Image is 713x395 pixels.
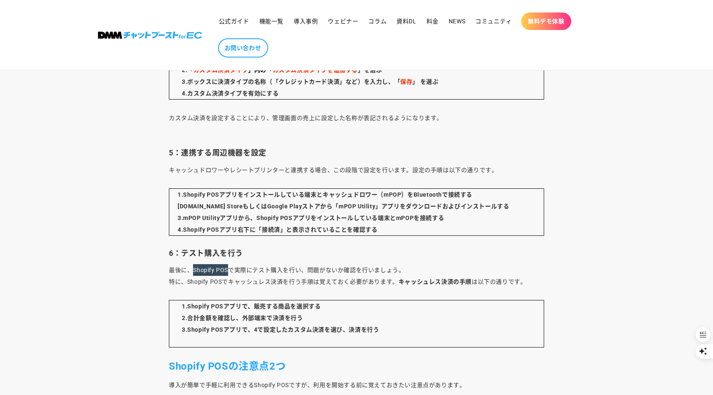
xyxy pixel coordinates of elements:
span: NEWS [449,17,465,25]
a: コラム [363,12,392,30]
span: ウェビナー [328,17,358,25]
h3: 6：テスト購入を行う [169,248,544,258]
p: 導入が簡単で手軽に利用できるShopify POSですが、利用を開始する前に覚えておきたい注意点があります。 [169,379,544,391]
img: 株式会社DMM Boost [98,32,202,39]
a: 資料DL [392,12,421,30]
a: 機能一覧 [254,12,289,30]
a: NEWS [444,12,470,30]
strong: 2.合計金額を確認し、外部端末で決済を行う [182,315,303,321]
a: 導入事例 [289,12,323,30]
span: 機能一覧 [259,17,284,25]
strong: キャッシュレス決済の手順 [399,278,472,285]
span: 保存 [400,78,412,85]
h2: Shopify POSの注意点2つ [169,360,544,373]
p: 最後に、Shopify POSで実際にテスト購入を行い、問題がないか確認を行いましょう。 特に、Shopify POSでキャッシュレス決済を行う手順は覚えておく必要があります。 は以下の通りです。 [169,264,544,287]
p: キャッシュドロワーやレシートプリンターと連携する場合、この段階で設定を行います。設定の手順は以下の通りです。 [169,164,544,176]
span: 導入事例 [294,17,318,25]
strong: 1.Shopify POSアプリで、販売する商品を選択する [182,303,321,310]
span: 無料デモ体験 [528,17,565,25]
span: お問い合わせ [225,44,261,52]
span: 公式ガイド [219,17,249,25]
a: 無料デモ体験 [521,12,571,30]
a: お問い合わせ [218,38,268,57]
span: 料金 [427,17,439,25]
strong: 4.カスタム決済タイプを有効にする [182,90,279,97]
a: 料金 [422,12,444,30]
span: コラム [368,17,387,25]
h3: 5：連携する周辺機器を設定 [169,148,544,157]
strong: 1.Shopify POSアプリをインストールしている端末とキャッシュドロワー（mPOP）をBluetoothで接続する [DOMAIN_NAME] StoreもしくはGoogle Playスト... [178,191,509,233]
strong: 3.ボックスに決済タイプの名称（「クレジットカード決済」など）を入力し、「 」 を選ぶ [182,78,438,85]
span: コミュニティ [475,17,512,25]
a: コミュニティ [470,12,517,30]
span: 資料DL [397,17,416,25]
p: カスタム決済を設定することにより、管理画面の売上に設定した名称が表記されるようになります。 [169,112,544,135]
a: ウェビナー [323,12,363,30]
strong: 3.Shopify POSアプリで、4で設定したカスタム決済を選び、決済を行う [182,326,379,333]
a: 公式ガイド [214,12,254,30]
